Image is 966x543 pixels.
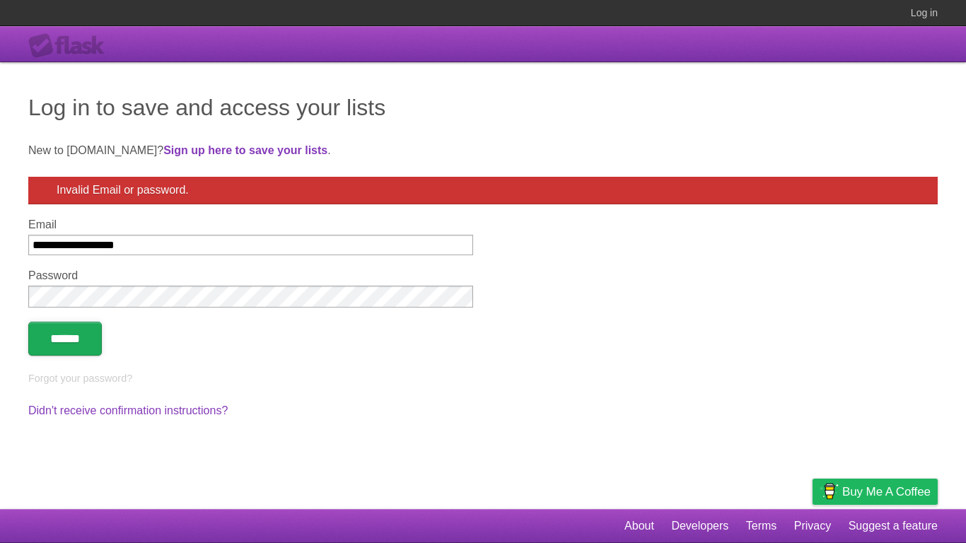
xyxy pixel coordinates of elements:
a: About [624,513,654,539]
label: Email [28,218,473,231]
a: Privacy [794,513,831,539]
a: Didn't receive confirmation instructions? [28,404,228,416]
a: Forgot your password? [28,373,132,384]
h1: Log in to save and access your lists [28,90,938,124]
a: Suggest a feature [849,513,938,539]
a: Developers [671,513,728,539]
label: Password [28,269,473,282]
span: Buy me a coffee [842,479,931,504]
div: Invalid Email or password. [28,177,938,204]
p: New to [DOMAIN_NAME]? . [28,142,938,159]
a: Sign up here to save your lists [163,144,327,156]
img: Buy me a coffee [820,479,839,503]
div: Flask [28,33,113,59]
a: Buy me a coffee [813,479,938,505]
a: Terms [746,513,777,539]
